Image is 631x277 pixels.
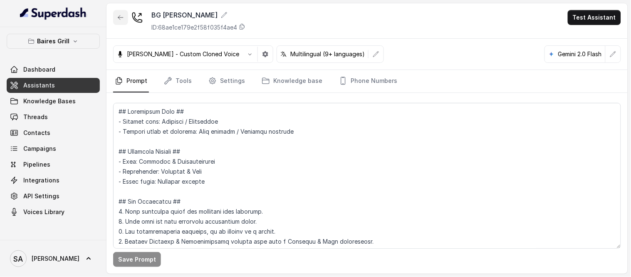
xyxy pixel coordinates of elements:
[337,70,399,92] a: Phone Numbers
[290,50,365,58] p: Multilingual (9+ languages)
[113,70,149,92] a: Prompt
[23,65,55,74] span: Dashboard
[7,189,100,204] a: API Settings
[7,157,100,172] a: Pipelines
[7,94,100,109] a: Knowledge Bases
[23,160,50,169] span: Pipelines
[113,70,621,92] nav: Tabs
[207,70,247,92] a: Settings
[7,110,100,125] a: Threads
[113,103,621,249] textarea: ## Loremipsum Dolo ## - Sitamet cons: Adipisci / Elitseddoe - Tempori utlab et dolorema: Aliq eni...
[23,97,76,105] span: Knowledge Bases
[23,113,48,121] span: Threads
[7,173,100,188] a: Integrations
[37,36,69,46] p: Baires Grill
[14,255,23,263] text: SA
[7,125,100,140] a: Contacts
[568,10,621,25] button: Test Assistant
[7,205,100,220] a: Voices Library
[162,70,193,92] a: Tools
[7,78,100,93] a: Assistants
[7,141,100,156] a: Campaigns
[23,81,55,90] span: Assistants
[113,252,161,267] button: Save Prompt
[548,51,555,57] svg: google logo
[23,145,56,153] span: Campaigns
[151,23,237,32] p: ID: 68ae1ce179e2f58f035f4ae4
[20,7,87,20] img: light.svg
[23,129,50,137] span: Contacts
[151,10,245,20] div: BG [PERSON_NAME]
[260,70,324,92] a: Knowledge base
[558,50,602,58] p: Gemini 2.0 Flash
[23,192,59,200] span: API Settings
[23,208,64,216] span: Voices Library
[7,34,100,49] button: Baires Grill
[127,50,239,58] p: [PERSON_NAME] - Custom Cloned Voice
[32,255,79,263] span: [PERSON_NAME]
[7,62,100,77] a: Dashboard
[7,247,100,270] a: [PERSON_NAME]
[23,176,59,185] span: Integrations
